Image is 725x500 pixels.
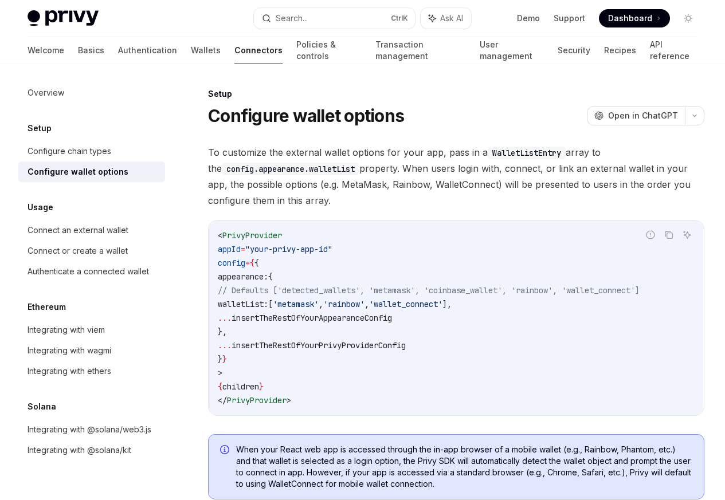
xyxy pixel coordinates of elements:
div: Integrating with ethers [28,364,111,378]
a: Integrating with @solana/kit [18,440,165,460]
span: [ [268,299,273,309]
span: 'rainbow' [323,299,365,309]
span: > [218,368,222,378]
a: Connect or create a wallet [18,241,165,261]
code: WalletListEntry [488,147,566,159]
a: Security [558,37,590,64]
a: Basics [78,37,104,64]
a: Integrating with ethers [18,361,165,381]
span: { [254,258,259,268]
div: Connect or create a wallet [28,244,128,258]
span: < [218,230,222,241]
span: When your React web app is accessed through the in-app browser of a mobile wallet (e.g., Rainbow,... [236,444,692,490]
span: = [241,244,245,254]
button: Ask AI [421,8,471,29]
a: Support [554,13,585,24]
div: Integrating with @solana/web3.js [28,423,151,436]
span: To customize the external wallet options for your app, pass in a array to the property. When user... [208,144,704,208]
a: Integrating with @solana/web3.js [18,419,165,440]
div: Overview [28,86,64,100]
a: User management [480,37,544,64]
span: appearance: [218,271,268,282]
div: Integrating with wagmi [28,344,111,357]
span: Ctrl K [391,14,408,23]
span: Open in ChatGPT [608,110,678,121]
span: insertTheRestOfYourPrivyProviderConfig [232,340,406,351]
button: Report incorrect code [643,227,658,242]
a: Transaction management [375,37,466,64]
span: { [250,258,254,268]
button: Copy the contents from the code block [661,227,676,242]
button: Ask AI [680,227,695,242]
h5: Ethereum [28,300,66,314]
span: 'metamask' [273,299,319,309]
div: Setup [208,88,704,100]
span: ... [218,313,232,323]
span: } [222,354,227,364]
h5: Usage [28,200,53,214]
div: Integrating with viem [28,323,105,337]
a: Integrating with viem [18,320,165,340]
span: , [319,299,323,309]
a: Authentication [118,37,177,64]
span: 'wallet_connect' [369,299,442,309]
span: appId [218,244,241,254]
a: Connectors [234,37,283,64]
h5: Solana [28,400,56,414]
div: Integrating with @solana/kit [28,443,131,457]
a: API reference [650,37,697,64]
span: { [268,271,273,282]
span: children [222,381,259,392]
a: Welcome [28,37,64,64]
span: // Defaults ['detected_wallets', 'metamask', 'coinbase_wallet', 'rainbow', 'wallet_connect'] [218,285,640,296]
span: > [287,395,291,405]
a: Overview [18,82,165,103]
div: Authenticate a connected wallet [28,265,149,278]
div: Configure wallet options [28,165,128,179]
h5: Setup [28,121,52,135]
a: Demo [517,13,540,24]
span: Ask AI [440,13,463,24]
span: = [245,258,250,268]
a: Policies & controls [296,37,362,64]
span: PrivyProvider [222,230,282,241]
a: Integrating with wagmi [18,340,165,361]
code: config.appearance.walletList [222,163,359,175]
div: Search... [276,11,308,25]
span: ], [442,299,452,309]
a: Configure wallet options [18,162,165,182]
span: "your-privy-app-id" [245,244,332,254]
span: </ [218,395,227,405]
span: PrivyProvider [227,395,287,405]
a: Dashboard [599,9,670,27]
a: Wallets [191,37,221,64]
span: { [218,381,222,392]
span: }, [218,326,227,337]
span: walletList: [218,299,268,309]
h1: Configure wallet options [208,105,404,126]
a: Configure chain types [18,141,165,162]
a: Connect an external wallet [18,220,165,241]
a: Recipes [604,37,636,64]
a: Authenticate a connected wallet [18,261,165,282]
span: } [259,381,264,392]
span: Dashboard [608,13,652,24]
img: light logo [28,10,99,26]
button: Search...CtrlK [254,8,415,29]
span: insertTheRestOfYourAppearanceConfig [232,313,392,323]
span: config [218,258,245,268]
button: Open in ChatGPT [587,106,685,125]
div: Connect an external wallet [28,223,128,237]
span: , [365,299,369,309]
div: Configure chain types [28,144,111,158]
button: Toggle dark mode [679,9,697,27]
span: } [218,354,222,364]
svg: Info [220,445,232,456]
span: ... [218,340,232,351]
